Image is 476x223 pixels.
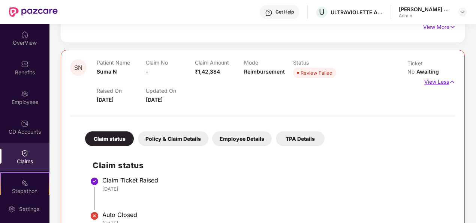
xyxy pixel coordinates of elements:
h2: Claim status [93,159,448,172]
div: Settings [17,205,42,213]
div: ULTRAVIOLETTE AUTOMOTIVE PRIVATE LIMITED [331,9,383,16]
img: svg+xml;base64,PHN2ZyBpZD0iU2V0dGluZy0yMHgyMCIgeG1sbnM9Imh0dHA6Ly93d3cudzMub3JnLzIwMDAvc3ZnIiB3aW... [8,205,15,213]
span: ₹1,42,384 [195,68,220,75]
img: svg+xml;base64,PHN2ZyBpZD0iSGVscC0zMngzMiIgeG1sbnM9Imh0dHA6Ly93d3cudzMub3JnLzIwMDAvc3ZnIiB3aWR0aD... [265,9,272,17]
div: Claim status [85,131,134,146]
span: Reimbursement [244,68,285,75]
div: Review Failed [301,69,332,77]
div: Admin [399,13,451,19]
img: svg+xml;base64,PHN2ZyB4bWxucz0iaHR0cDovL3d3dy53My5vcmcvMjAwMC9zdmciIHdpZHRoPSIxNyIgaGVpZ2h0PSIxNy... [449,78,455,86]
span: SN [74,65,82,71]
div: Claim Ticket Raised [102,176,448,184]
p: Mode [244,59,293,66]
div: TPA Details [276,131,325,146]
p: Raised On [97,87,146,94]
img: svg+xml;base64,PHN2ZyB4bWxucz0iaHR0cDovL3d3dy53My5vcmcvMjAwMC9zdmciIHdpZHRoPSIxNyIgaGVpZ2h0PSIxNy... [449,23,456,31]
div: [DATE] [102,185,448,192]
span: - [146,68,148,75]
span: [DATE] [97,96,114,103]
img: svg+xml;base64,PHN2ZyB4bWxucz0iaHR0cDovL3d3dy53My5vcmcvMjAwMC9zdmciIHdpZHRoPSIyMSIgaGVpZ2h0PSIyMC... [21,179,28,187]
img: svg+xml;base64,PHN2ZyBpZD0iQ0RfQWNjb3VudHMiIGRhdGEtbmFtZT0iQ0QgQWNjb3VudHMiIHhtbG5zPSJodHRwOi8vd3... [21,120,28,127]
img: svg+xml;base64,PHN2ZyBpZD0iQmVuZWZpdHMiIHhtbG5zPSJodHRwOi8vd3d3LnczLm9yZy8yMDAwL3N2ZyIgd2lkdGg9Ij... [21,60,28,68]
img: svg+xml;base64,PHN2ZyBpZD0iU3RlcC1Eb25lLTIweDIwIiB4bWxucz0iaHR0cDovL3d3dy53My5vcmcvMjAwMC9zdmciIH... [90,211,99,220]
div: Stepathon [1,187,49,195]
p: View More [423,21,456,31]
div: Auto Closed [102,211,448,218]
p: Patient Name [97,59,146,66]
img: svg+xml;base64,PHN2ZyBpZD0iRHJvcGRvd24tMzJ4MzIiIHhtbG5zPSJodHRwOi8vd3d3LnczLm9yZy8yMDAwL3N2ZyIgd2... [460,9,466,15]
p: Status [293,59,342,66]
span: Ticket No [407,60,423,75]
p: Claim Amount [195,59,244,66]
img: svg+xml;base64,PHN2ZyBpZD0iSG9tZSIgeG1sbnM9Imh0dHA6Ly93d3cudzMub3JnLzIwMDAvc3ZnIiB3aWR0aD0iMjAiIG... [21,31,28,38]
div: Employee Details [212,131,272,146]
img: svg+xml;base64,PHN2ZyBpZD0iRW1wbG95ZWVzIiB4bWxucz0iaHR0cDovL3d3dy53My5vcmcvMjAwMC9zdmciIHdpZHRoPS... [21,90,28,98]
div: [PERSON_NAME] E A [399,6,451,13]
span: [DATE] [146,96,163,103]
p: View Less [424,76,455,86]
img: svg+xml;base64,PHN2ZyBpZD0iQ2xhaW0iIHhtbG5zPSJodHRwOi8vd3d3LnczLm9yZy8yMDAwL3N2ZyIgd2lkdGg9IjIwIi... [21,149,28,157]
div: Get Help [275,9,294,15]
span: U [319,8,325,17]
img: New Pazcare Logo [9,7,58,17]
span: Awaiting [416,68,439,75]
span: Suma N [97,68,117,75]
div: Policy & Claim Details [138,131,208,146]
img: svg+xml;base64,PHN2ZyBpZD0iU3RlcC1Eb25lLTMyeDMyIiB4bWxucz0iaHR0cDovL3d3dy53My5vcmcvMjAwMC9zdmciIH... [90,177,99,186]
p: Claim No [146,59,195,66]
p: Updated On [146,87,195,94]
